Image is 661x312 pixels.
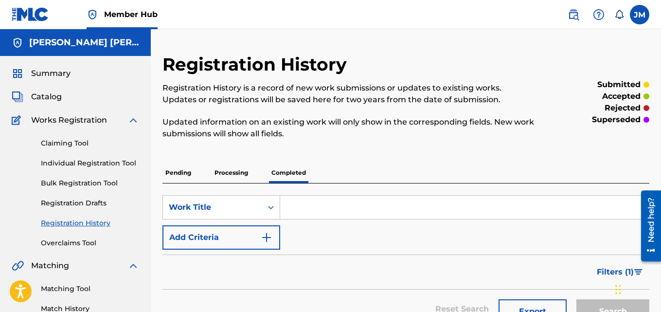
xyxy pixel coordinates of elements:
h2: Registration History [162,54,352,75]
p: accepted [602,91,641,102]
img: Works Registration [12,114,24,126]
div: Work Title [169,202,256,213]
p: superseded [592,114,641,126]
p: submitted [597,79,641,91]
span: Works Registration [31,114,107,126]
img: help [593,9,605,20]
img: Summary [12,68,23,79]
button: Filters (1) [591,260,649,284]
span: Summary [31,68,71,79]
a: Individual Registration Tool [41,158,139,168]
p: Completed [268,163,309,183]
a: CatalogCatalog [12,91,62,103]
a: Registration History [41,218,139,228]
span: Catalog [31,91,62,103]
iframe: Chat Widget [612,265,661,312]
img: MLC Logo [12,7,49,21]
div: Notifications [614,10,624,19]
h5: Jon Josef P. Miller [29,37,139,48]
a: SummarySummary [12,68,71,79]
div: Help [589,5,608,24]
img: search [568,9,579,20]
span: Member Hub [104,9,158,20]
span: Filters ( 1 ) [597,266,634,278]
button: Add Criteria [162,225,280,250]
img: expand [127,260,139,272]
iframe: Resource Center [634,186,661,265]
img: Catalog [12,91,23,103]
span: Matching [31,260,69,272]
p: Updated information on an existing work will only show in the corresponding fields. New work subm... [162,116,537,140]
img: 9d2ae6d4665cec9f34b9.svg [261,232,272,243]
p: rejected [605,102,641,114]
div: Drag [615,275,621,304]
a: Matching Tool [41,284,139,294]
img: Top Rightsholder [87,9,98,20]
p: Pending [162,163,194,183]
a: Overclaims Tool [41,238,139,248]
a: Public Search [564,5,583,24]
a: Bulk Registration Tool [41,178,139,188]
a: Registration Drafts [41,198,139,208]
img: expand [127,114,139,126]
img: Matching [12,260,24,272]
a: Claiming Tool [41,138,139,148]
p: Registration History is a record of new work submissions or updates to existing works. Updates or... [162,82,537,106]
div: User Menu [630,5,649,24]
img: Accounts [12,37,23,49]
p: Processing [212,163,251,183]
